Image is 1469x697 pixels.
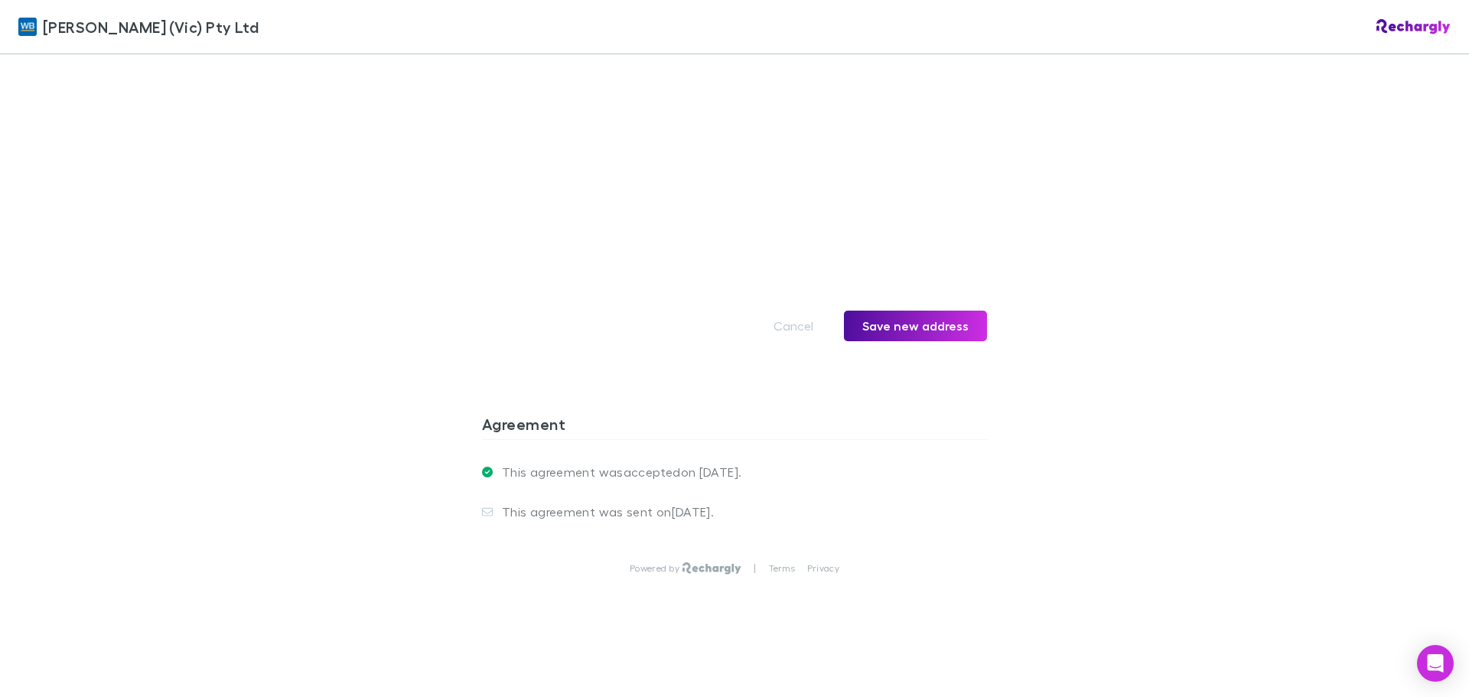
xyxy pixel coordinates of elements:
[482,415,987,439] h3: Agreement
[844,311,987,341] button: Save new address
[630,562,682,575] p: Powered by
[682,562,741,575] img: Rechargly Logo
[769,562,795,575] a: Terms
[755,311,832,341] button: Cancel
[493,464,741,480] p: This agreement was accepted on [DATE] .
[18,18,37,36] img: William Buck (Vic) Pty Ltd's Logo
[1417,645,1454,682] div: Open Intercom Messenger
[1376,19,1451,34] img: Rechargly Logo
[754,562,756,575] p: |
[43,15,259,38] span: [PERSON_NAME] (Vic) Pty Ltd
[493,504,714,519] p: This agreement was sent on [DATE] .
[807,562,839,575] a: Privacy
